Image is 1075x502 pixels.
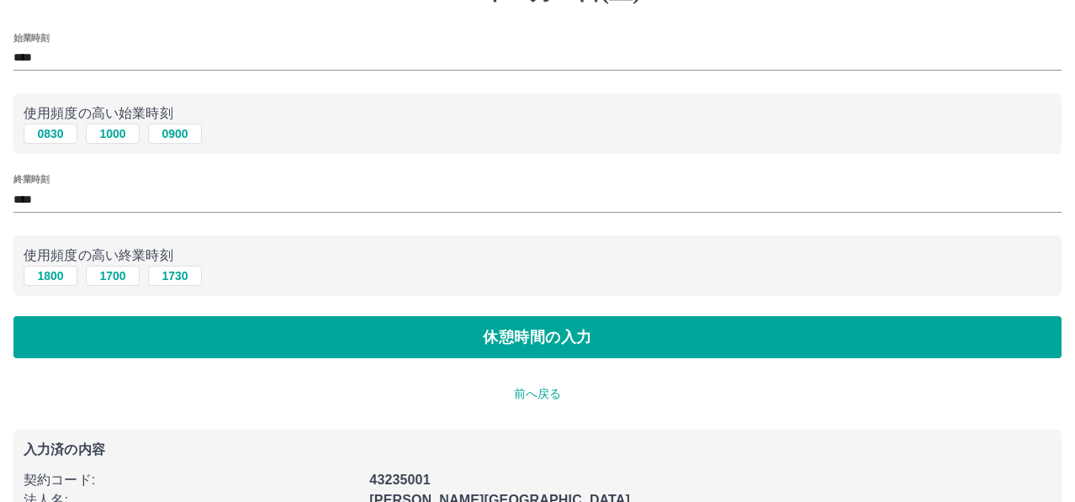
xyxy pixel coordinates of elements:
[24,470,359,490] p: 契約コード :
[24,443,1051,457] p: 入力済の内容
[13,316,1062,358] button: 休憩時間の入力
[148,124,202,144] button: 0900
[24,246,1051,266] p: 使用頻度の高い終業時刻
[369,473,430,487] b: 43235001
[24,103,1051,124] p: 使用頻度の高い始業時刻
[24,124,77,144] button: 0830
[86,124,140,144] button: 1000
[86,266,140,286] button: 1700
[13,385,1062,403] p: 前へ戻る
[13,173,49,186] label: 終業時刻
[24,266,77,286] button: 1800
[148,266,202,286] button: 1730
[13,31,49,44] label: 始業時刻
